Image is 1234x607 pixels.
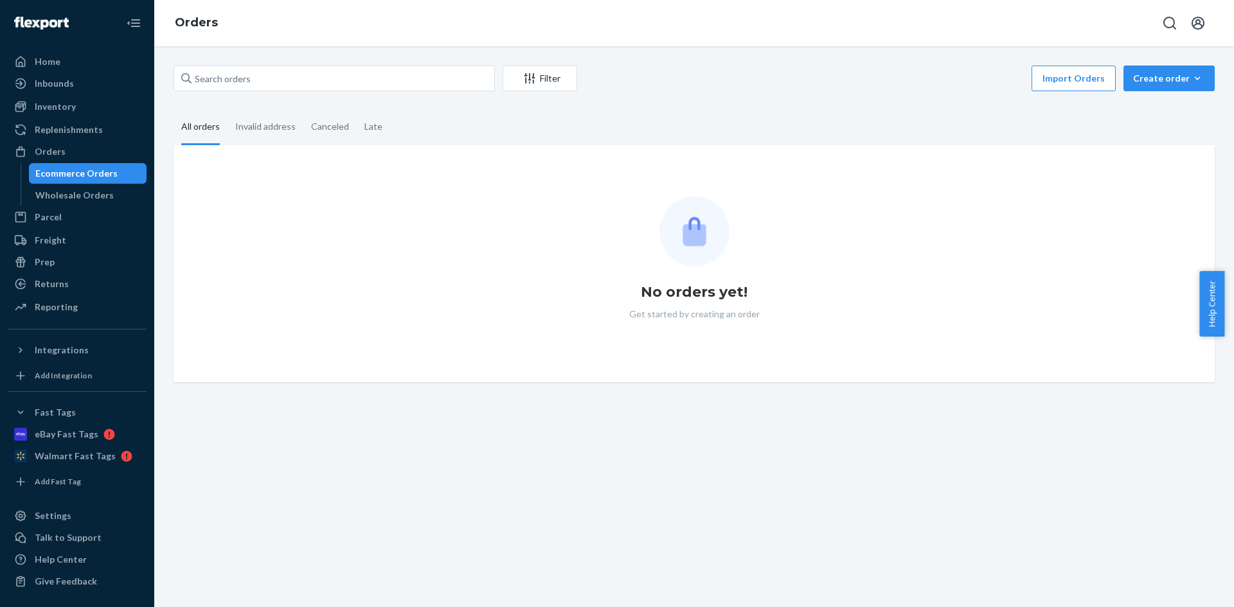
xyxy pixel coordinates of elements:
button: Open Search Box [1157,10,1183,36]
div: Fast Tags [35,406,76,419]
div: Invalid address [235,110,296,143]
div: Orders [35,145,66,158]
div: Wholesale Orders [35,189,114,202]
p: Get started by creating an order [629,308,760,321]
div: Filter [503,72,577,85]
div: Add Integration [35,370,92,381]
a: Walmart Fast Tags [8,446,147,466]
a: Parcel [8,207,147,227]
a: Settings [8,506,147,526]
div: Give Feedback [35,575,97,588]
a: Wholesale Orders [29,185,147,206]
a: Add Fast Tag [8,471,147,492]
div: Home [35,55,60,68]
a: Inventory [8,96,147,117]
div: Canceled [311,110,349,143]
div: All orders [181,110,220,145]
a: Talk to Support [8,527,147,548]
button: Give Feedback [8,571,147,592]
a: Prep [8,252,147,272]
div: Help Center [35,553,87,566]
a: Add Integration [8,365,147,386]
div: Reporting [35,301,78,313]
div: eBay Fast Tags [35,428,98,441]
a: Inbounds [8,73,147,94]
ol: breadcrumbs [165,4,228,42]
a: Home [8,51,147,72]
div: Add Fast Tag [35,476,81,487]
button: Integrations [8,340,147,360]
a: Ecommerce Orders [29,163,147,184]
a: Freight [8,230,147,251]
div: Returns [35,277,69,290]
button: Help Center [1199,271,1224,337]
button: Filter [503,66,577,91]
div: Prep [35,256,55,268]
a: Replenishments [8,119,147,140]
a: Orders [8,141,147,162]
div: Inventory [35,100,76,113]
div: Freight [35,234,66,247]
div: Inbounds [35,77,74,90]
div: Talk to Support [35,531,102,544]
a: Orders [175,15,218,30]
h1: No orders yet! [641,282,747,303]
div: Integrations [35,344,89,356]
button: Create order [1123,66,1215,91]
div: Walmart Fast Tags [35,450,116,462]
a: Reporting [8,297,147,317]
button: Open account menu [1185,10,1211,36]
input: Search orders [174,66,495,91]
div: Late [364,110,382,143]
div: Parcel [35,211,62,224]
img: Flexport logo [14,17,69,30]
button: Import Orders [1032,66,1116,91]
div: Create order [1133,72,1205,85]
button: Close Navigation [121,10,147,36]
img: Empty list [659,197,729,267]
div: Settings [35,509,71,522]
div: Replenishments [35,123,103,136]
button: Fast Tags [8,402,147,423]
a: Returns [8,274,147,294]
a: eBay Fast Tags [8,424,147,444]
div: Ecommerce Orders [35,167,118,180]
a: Help Center [8,549,147,570]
